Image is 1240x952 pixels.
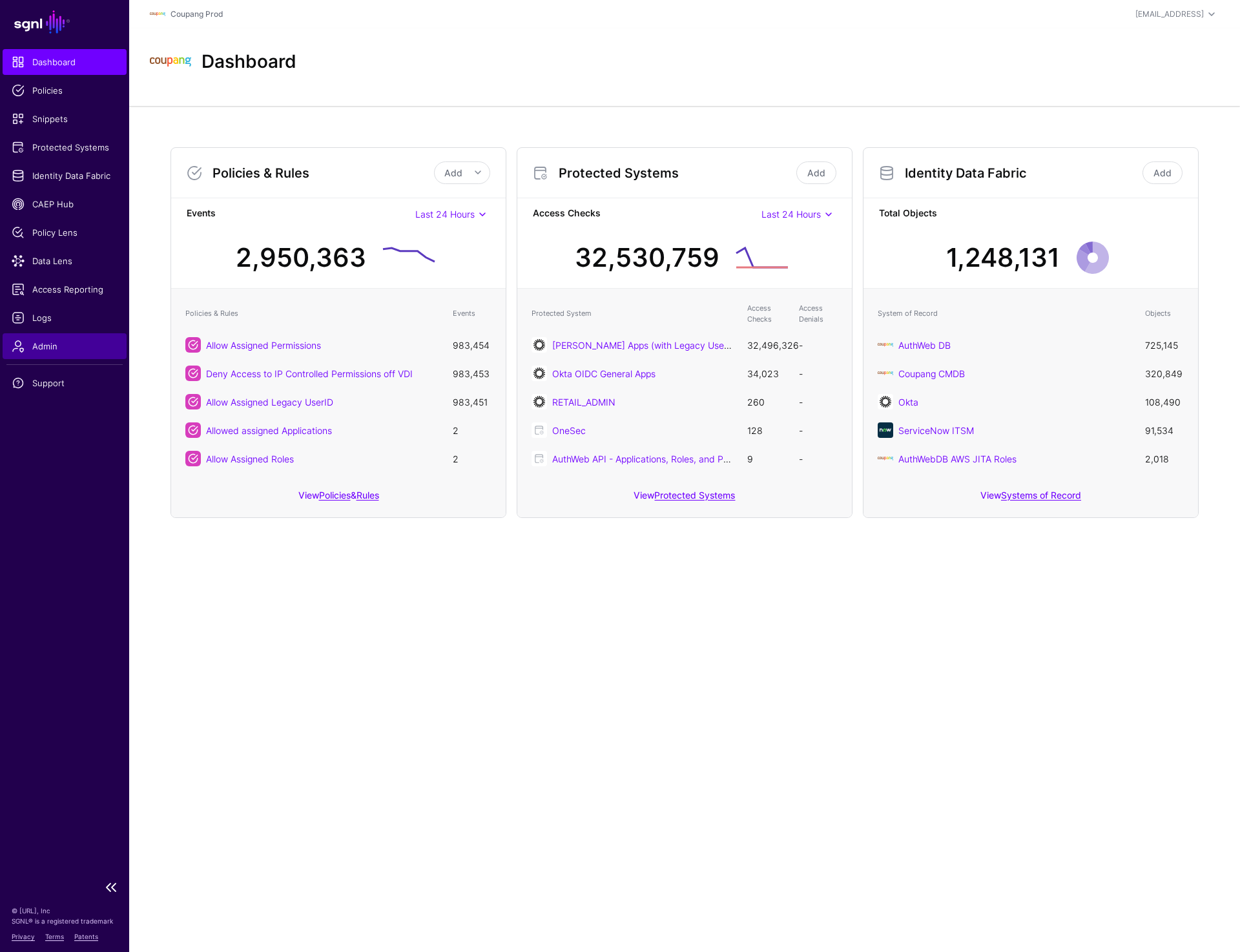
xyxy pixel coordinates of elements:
a: Add [796,161,836,184]
span: Protected Systems [12,141,118,154]
td: 34,023 [741,359,792,388]
span: CAEP Hub [12,198,118,211]
th: Access Denials [792,296,844,331]
td: 128 [741,416,792,444]
a: AuthWeb DB [898,340,951,351]
strong: Events [187,206,415,222]
th: Events [446,296,498,331]
a: Data Lens [3,248,127,274]
strong: Access Checks [533,206,761,222]
span: Data Lens [12,254,118,267]
a: ServiceNow ITSM [898,425,974,436]
a: Allowed assigned Applications [206,425,332,436]
a: Allow Assigned Permissions [206,340,321,351]
td: 2 [446,416,498,444]
span: Last 24 Hours [761,209,821,220]
span: Add [444,167,462,178]
a: OneSec [552,425,586,436]
td: - [792,444,844,473]
a: AuthWeb API - Applications, Roles, and Permissions [552,453,767,464]
a: Identity Data Fabric [3,163,127,189]
a: RETAIL_ADMIN [552,397,615,408]
img: svg+xml;base64,PHN2ZyBpZD0iTG9nbyIgeG1sbnM9Imh0dHA6Ly93d3cudzMub3JnLzIwMDAvc3ZnIiB3aWR0aD0iMTIxLj... [878,451,893,466]
a: Dashboard [3,49,127,75]
img: svg+xml;base64,PHN2ZyB3aWR0aD0iNjQiIGhlaWdodD0iNjQiIHZpZXdCb3g9IjAgMCA2NCA2NCIgZmlsbD0ibm9uZSIgeG... [532,394,547,409]
a: Coupang CMDB [898,368,965,379]
img: svg+xml;base64,PHN2ZyB3aWR0aD0iNjQiIGhlaWdodD0iNjQiIHZpZXdCb3g9IjAgMCA2NCA2NCIgZmlsbD0ibm9uZSIgeG... [532,366,547,381]
td: 983,453 [446,359,498,388]
a: Patents [74,933,98,940]
td: 32,496,326 [741,331,792,359]
td: 2,018 [1139,444,1190,473]
span: Access Reporting [12,283,118,296]
a: Privacy [12,933,35,940]
a: Deny Access to IP Controlled Permissions off VDI [206,368,413,379]
img: svg+xml;base64,PHN2ZyBpZD0iTG9nbyIgeG1sbnM9Imh0dHA6Ly93d3cudzMub3JnLzIwMDAvc3ZnIiB3aWR0aD0iMTIxLj... [150,41,191,83]
a: AuthWebDB AWS JITA Roles [898,453,1017,464]
td: - [792,388,844,416]
th: Objects [1139,296,1190,331]
div: View [517,481,852,517]
th: Access Checks [741,296,792,331]
span: Identity Data Fabric [12,169,118,182]
td: 983,454 [446,331,498,359]
span: Policies [12,84,118,97]
a: SGNL [8,8,121,36]
a: Protected Systems [3,134,127,160]
a: CAEP Hub [3,191,127,217]
td: 260 [741,388,792,416]
span: Snippets [12,112,118,125]
a: Policies [319,490,351,501]
span: Support [12,377,118,389]
a: [PERSON_NAME] Apps (with Legacy UserID) [552,340,739,351]
span: Dashboard [12,56,118,68]
img: svg+xml;base64,PHN2ZyBpZD0iTG9nbyIgeG1sbnM9Imh0dHA6Ly93d3cudzMub3JnLzIwMDAvc3ZnIiB3aWR0aD0iMTIxLj... [878,366,893,381]
h3: Policies & Rules [212,165,434,181]
a: Okta OIDC General Apps [552,368,656,379]
a: Terms [45,933,64,940]
td: - [792,331,844,359]
a: Coupang Prod [170,9,223,19]
a: Snippets [3,106,127,132]
a: Policies [3,78,127,103]
img: svg+xml;base64,PHN2ZyBpZD0iTG9nbyIgeG1sbnM9Imh0dHA6Ly93d3cudzMub3JnLzIwMDAvc3ZnIiB3aWR0aD0iMTIxLj... [878,337,893,353]
span: Last 24 Hours [415,209,475,220]
a: Allow Assigned Roles [206,453,294,464]
td: 108,490 [1139,388,1190,416]
td: - [792,416,844,444]
p: © [URL], Inc [12,905,118,916]
div: 1,248,131 [946,238,1060,277]
a: Okta [898,397,918,408]
td: 725,145 [1139,331,1190,359]
td: 983,451 [446,388,498,416]
img: svg+xml;base64,PHN2ZyB3aWR0aD0iNjQiIGhlaWdodD0iNjQiIHZpZXdCb3g9IjAgMCA2NCA2NCIgZmlsbD0ibm9uZSIgeG... [878,394,893,409]
th: Policies & Rules [179,296,446,331]
th: Protected System [525,296,741,331]
p: SGNL® is a registered trademark [12,916,118,926]
img: svg+xml;base64,PHN2ZyB3aWR0aD0iNjQiIGhlaWdodD0iNjQiIHZpZXdCb3g9IjAgMCA2NCA2NCIgZmlsbD0ibm9uZSIgeG... [532,337,547,353]
a: Rules [356,490,379,501]
td: 320,849 [1139,359,1190,388]
a: Allow Assigned Legacy UserID [206,397,333,408]
a: Add [1142,161,1183,184]
td: 9 [741,444,792,473]
h3: Identity Data Fabric [905,165,1140,181]
td: 91,534 [1139,416,1190,444]
span: Logs [12,311,118,324]
img: svg+xml;base64,PHN2ZyBpZD0iTG9nbyIgeG1sbnM9Imh0dHA6Ly93d3cudzMub3JnLzIwMDAvc3ZnIiB3aWR0aD0iMTIxLj... [150,6,165,22]
span: Policy Lens [12,226,118,239]
a: Access Reporting [3,276,127,302]
td: - [792,359,844,388]
div: View & [171,481,506,517]
div: 2,950,363 [236,238,366,277]
strong: Total Objects [879,206,1183,222]
img: svg+xml;base64,PHN2ZyB3aWR0aD0iNjQiIGhlaWdodD0iNjQiIHZpZXdCb3g9IjAgMCA2NCA2NCIgZmlsbD0ibm9uZSIgeG... [878,422,893,438]
a: Logs [3,305,127,331]
td: 2 [446,444,498,473]
div: 32,530,759 [575,238,719,277]
th: System of Record [871,296,1139,331]
span: Admin [12,340,118,353]
h3: Protected Systems [559,165,794,181]
a: Policy Lens [3,220,127,245]
a: Protected Systems [654,490,735,501]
